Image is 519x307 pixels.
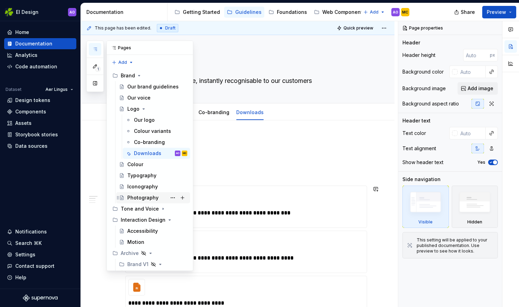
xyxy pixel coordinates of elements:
a: Co-branding [123,137,190,148]
div: Brand [121,72,135,79]
div: Text alignment [402,145,436,152]
textarea: Logo [124,57,365,74]
div: Co-branding [134,139,165,146]
label: Yes [477,160,485,165]
a: Foundations [266,7,310,18]
span: Preview [487,9,506,16]
div: Text color [402,130,426,137]
button: Help [4,272,76,283]
div: Storybook stories [15,131,58,138]
h3: Horizontal logos [125,170,367,180]
p: px [490,52,495,58]
div: Help [15,274,26,281]
span: Quick preview [343,25,373,31]
div: Web Components [322,9,365,16]
div: This setting will be applied to your published documentation. Use preview to see how it looks. [417,237,493,254]
div: MC [402,9,408,15]
input: Auto [463,49,490,61]
h2: Logo downloads [125,137,367,148]
button: Add [110,58,136,67]
div: Side navigation [402,176,441,183]
span: Add [118,60,127,65]
div: Accessibility [127,228,158,234]
span: Add [370,9,378,15]
div: Documentation [15,40,52,47]
a: Motion [116,237,190,248]
a: Downloads [236,109,264,115]
div: MC [183,150,187,157]
a: Our brand guidelines [123,270,190,281]
div: Tone and Voice [121,205,159,212]
div: Interaction Design [110,214,190,225]
div: Archive [121,250,139,257]
a: Home [4,27,76,38]
div: Page tree [172,5,360,19]
span: Aer Lingus [45,87,68,92]
div: Photography [127,194,159,201]
a: Iconography [116,181,190,192]
div: Documentation [86,9,164,16]
div: Data sources [15,143,48,150]
a: Our logo [123,114,190,126]
div: Visible [402,186,449,228]
div: Background image [402,85,446,92]
div: Dataset [6,87,22,92]
div: Our voice [127,94,151,101]
div: Archive [110,248,190,259]
a: Guidelines [224,7,264,18]
a: Getting Started [172,7,223,18]
a: Typography [116,170,190,181]
div: EI Design [16,9,39,16]
svg: Supernova Logo [23,295,58,301]
div: Analytics [15,52,37,59]
div: Settings [15,251,35,258]
button: Add [361,7,387,17]
a: Accessibility [116,225,190,237]
textarea: Our logo is our signature, instantly recognisable to our customers [124,75,365,86]
div: Home [15,29,29,36]
button: Search ⌘K [4,238,76,249]
a: Data sources [4,140,76,152]
span: Share [461,9,475,16]
div: Visible [418,219,433,225]
div: Header text [402,117,431,124]
div: AO [393,9,398,15]
span: Add image [468,85,493,92]
div: Foundations [277,9,307,16]
div: Assets [15,120,32,127]
a: Colour variants [123,126,190,137]
span: Draft [165,25,176,31]
a: Logo [116,103,190,114]
div: Hidden [452,186,498,228]
div: Background color [402,68,444,75]
a: Photography [116,192,190,203]
img: 56b5df98-d96d-4d7e-807c-0afdf3bdaefa.png [5,8,13,16]
span: 1 [95,66,101,72]
a: Analytics [4,50,76,61]
a: Components [4,106,76,117]
div: Contact support [15,263,54,270]
button: Share [451,6,479,18]
div: Background aspect ratio [402,100,459,107]
div: Our brand guidelines [127,83,179,90]
a: Storybook stories [4,129,76,140]
div: Hidden [467,219,482,225]
div: Co-branding [196,105,232,119]
div: AO [176,150,179,157]
a: Co-branding [198,109,229,115]
div: Search ⌘K [15,240,42,247]
a: Documentation [4,38,76,49]
div: Colour variants [134,128,171,135]
input: Auto [458,127,486,139]
a: Settings [4,249,76,260]
a: Our brand guidelines [116,81,190,92]
a: Our voice [116,92,190,103]
input: Auto [458,66,486,78]
div: Show header text [402,159,443,166]
a: Colour [116,159,190,170]
div: Downloads [233,105,266,119]
a: DownloadsAOMC [123,148,190,159]
div: Motion [127,239,144,246]
button: Add image [458,82,498,95]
